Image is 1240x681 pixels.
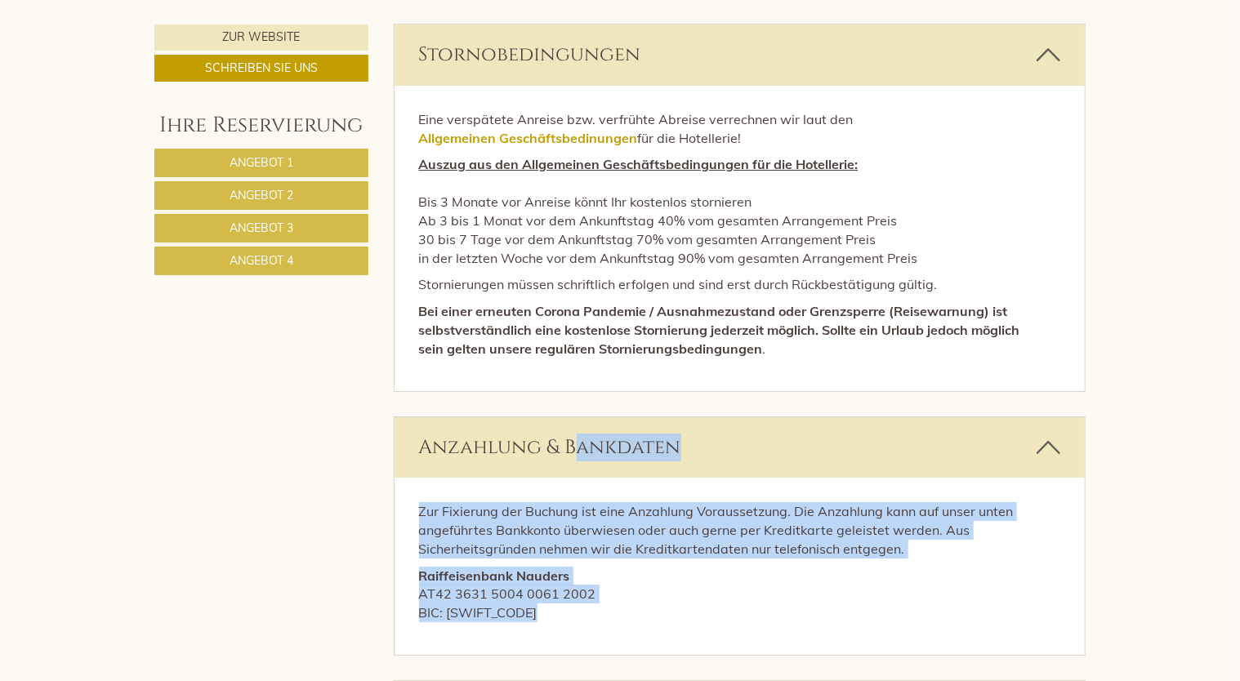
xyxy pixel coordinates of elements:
[419,567,1061,623] p: AT42 3631 5004 0061 2002 BIC: [SWIFT_CODE]
[419,567,570,584] strong: Raiffeisenbank Nauders
[395,24,1086,85] div: Stornobedingungen
[154,55,368,82] a: Schreiben Sie uns
[230,220,293,235] span: Angebot 3
[230,155,293,170] span: Angebot 1
[230,253,293,268] span: Angebot 4
[419,275,1061,294] p: Stornierungen müssen schriftlich erfolgen und sind erst durch Rückbestätigung gültig.
[154,24,368,51] a: Zur Website
[419,303,1020,357] strong: Bei einer erneuten Corona Pandemie / Ausnahmezustand oder Grenzsperre (Reisewarnung) ist selbstve...
[395,417,1086,478] div: Anzahlung & Bankdaten
[419,302,1061,358] p: .
[230,188,293,203] span: Angebot 2
[419,156,859,172] u: Auszug aus den Allgemeinen Geschäftsbedingungen für die Hotellerie:
[419,502,1061,559] p: Zur Fixierung der Buchung ist eine Anzahlung Voraussetzung. Die Anzahlung kann auf unser unten an...
[154,110,368,140] div: Ihre Reservierung
[419,110,1061,148] p: Eine verspätete Anreise bzw. verfrühte Abreise verrechnen wir laut den für die Hotellerie!
[419,155,1061,267] p: Bis 3 Monate vor Anreise könnt Ihr kostenlos stornieren Ab 3 bis 1 Monat vor dem Ankunftstag 40% ...
[419,130,638,146] a: Allgemeinen Geschäftsbedinungen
